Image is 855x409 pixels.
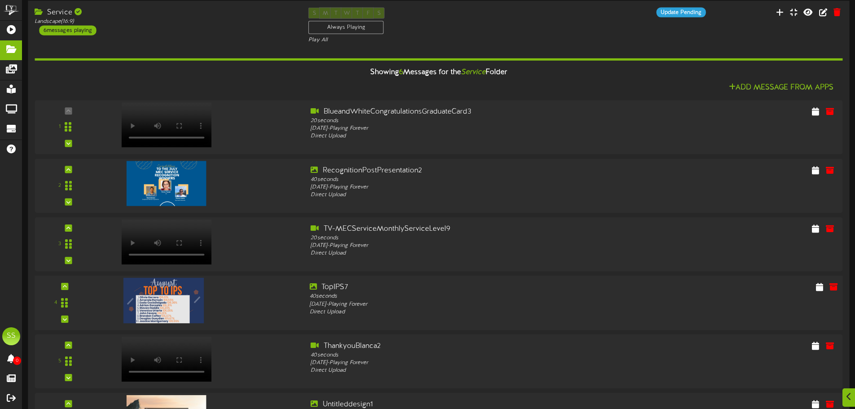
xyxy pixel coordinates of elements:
[310,308,636,316] div: Direct Upload
[311,166,634,176] div: RecognitionPostPresentation2
[311,352,634,359] div: 40 seconds
[311,341,634,352] div: ThankyouBlanca2
[311,117,634,125] div: 20 seconds
[656,7,706,17] div: Update Pending
[308,36,569,44] div: Play All
[311,367,634,374] div: Direct Upload
[311,184,634,191] div: [DATE] - Playing Forever
[311,125,634,132] div: [DATE] - Playing Forever
[310,293,636,300] div: 40 seconds
[123,278,204,323] img: 237183fc-38b7-4ad3-a58b-b50c353d87c8.jpg
[127,161,206,206] img: 16da2ae2-98e6-4c8e-b558-f00bc9458743.jpg
[13,356,21,365] span: 0
[310,282,636,293] div: TopIPS7
[311,107,634,117] div: BlueandWhiteCongratulationsGraduateCard3
[726,82,836,93] button: Add Message From Apps
[311,242,634,250] div: [DATE] - Playing Forever
[2,327,20,345] div: SS
[311,176,634,183] div: 40 seconds
[35,7,295,18] div: Service
[461,68,486,76] i: Service
[310,300,636,308] div: [DATE] - Playing Forever
[311,191,634,199] div: Direct Upload
[311,359,634,367] div: [DATE] - Playing Forever
[35,18,295,25] div: Landscape ( 16:9 )
[311,132,634,140] div: Direct Upload
[28,63,849,82] div: Showing Messages for the Folder
[308,21,384,34] div: Always Playing
[39,26,96,35] div: 6 messages playing
[399,68,403,76] span: 6
[311,250,634,257] div: Direct Upload
[311,224,634,234] div: TV-MECServiceMonthlyServiceLevel9
[311,234,634,242] div: 20 seconds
